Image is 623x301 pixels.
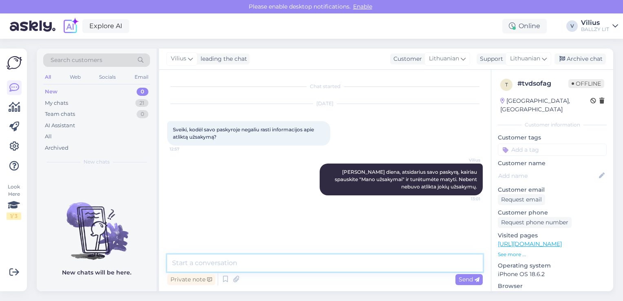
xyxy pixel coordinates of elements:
span: Sveiki, kodėl savo paskyroje negaliu rasti informacijos apie atliktą užsakymą? [173,126,315,140]
div: Email [133,72,150,82]
div: [GEOGRAPHIC_DATA], [GEOGRAPHIC_DATA] [500,97,590,114]
div: 0 [137,110,148,118]
div: My chats [45,99,68,107]
input: Add a tag [498,144,607,156]
span: Lithuanian [510,54,540,63]
p: Operating system [498,261,607,270]
span: Vilius [450,157,480,163]
div: Look Here [7,183,21,220]
p: See more ... [498,251,607,258]
div: Team chats [45,110,75,118]
span: t [505,82,508,88]
div: AI Assistant [45,122,75,130]
div: # tvdsofag [517,79,568,89]
div: leading the chat [197,55,247,63]
div: Archive chat [555,53,606,64]
div: Support [477,55,503,63]
span: New chats [84,158,110,166]
a: ViliusBALLZY LIT [581,20,618,33]
input: Add name [498,171,597,180]
span: 13:01 [450,196,480,202]
div: BALLZY LIT [581,26,609,33]
p: Chrome 141.0.7390.41 [498,290,607,299]
div: 21 [135,99,148,107]
div: [DATE] [167,100,483,107]
span: Search customers [51,56,102,64]
div: V [566,20,578,32]
img: Askly Logo [7,55,22,71]
div: 0 [137,88,148,96]
div: Request phone number [498,217,572,228]
div: New [45,88,57,96]
div: All [45,133,52,141]
p: iPhone OS 18.6.2 [498,270,607,279]
div: Archived [45,144,68,152]
div: Web [68,72,82,82]
span: [PERSON_NAME] diena, atsidarius savo paskyrą, kairiau spauskite "Mano užsakymai" ir turėtumėte ma... [335,169,478,190]
div: 1 / 3 [7,212,21,220]
span: Offline [568,79,604,88]
div: Online [502,19,547,33]
div: Customer information [498,121,607,128]
div: Socials [97,72,117,82]
img: No chats [37,188,157,261]
p: Customer phone [498,208,607,217]
div: All [43,72,53,82]
p: Customer name [498,159,607,168]
a: [URL][DOMAIN_NAME] [498,240,562,248]
img: explore-ai [62,18,79,35]
div: Private note [167,274,215,285]
p: New chats will be here. [62,268,131,277]
div: Customer [390,55,422,63]
p: Browser [498,282,607,290]
span: 12:57 [170,146,200,152]
a: Explore AI [82,19,129,33]
p: Customer tags [498,133,607,142]
p: Visited pages [498,231,607,240]
span: Lithuanian [429,54,459,63]
div: Request email [498,194,545,205]
span: Vilius [171,54,186,63]
div: Chat started [167,83,483,90]
span: Enable [351,3,375,10]
span: Send [459,276,479,283]
p: Customer email [498,186,607,194]
div: Vilius [581,20,609,26]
